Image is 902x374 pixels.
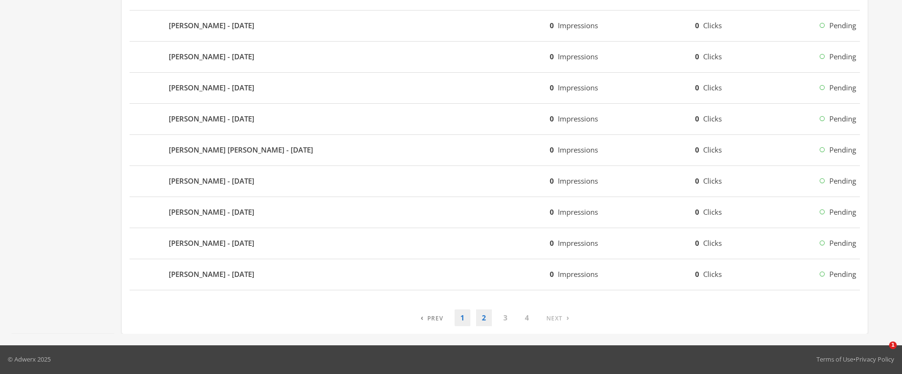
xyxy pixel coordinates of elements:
[566,313,569,322] span: ›
[550,21,554,30] b: 0
[169,51,254,62] b: [PERSON_NAME] - [DATE]
[169,238,254,249] b: [PERSON_NAME] - [DATE]
[695,238,699,248] b: 0
[695,21,699,30] b: 0
[550,114,554,123] b: 0
[541,309,575,326] a: Next
[703,83,722,92] span: Clicks
[558,176,598,186] span: Impressions
[558,207,598,217] span: Impressions
[829,176,856,187] span: Pending
[169,269,254,280] b: [PERSON_NAME] - [DATE]
[829,238,856,249] span: Pending
[829,20,856,31] span: Pending
[829,51,856,62] span: Pending
[695,207,699,217] b: 0
[889,341,897,349] span: 1
[703,269,722,279] span: Clicks
[558,238,598,248] span: Impressions
[415,309,575,326] nav: pagination
[695,145,699,154] b: 0
[703,52,722,61] span: Clicks
[558,269,598,279] span: Impressions
[856,355,894,363] a: Privacy Policy
[558,52,598,61] span: Impressions
[829,113,856,124] span: Pending
[695,269,699,279] b: 0
[695,83,699,92] b: 0
[703,207,722,217] span: Clicks
[130,232,860,255] button: [PERSON_NAME] - [DATE]0Impressions0ClicksPending
[829,82,856,93] span: Pending
[169,20,254,31] b: [PERSON_NAME] - [DATE]
[695,176,699,186] b: 0
[829,144,856,155] span: Pending
[130,108,860,131] button: [PERSON_NAME] - [DATE]0Impressions0ClicksPending
[550,238,554,248] b: 0
[169,82,254,93] b: [PERSON_NAME] - [DATE]
[130,263,860,286] button: [PERSON_NAME] - [DATE]0Impressions0ClicksPending
[816,355,853,363] a: Terms of Use
[476,309,492,326] a: 2
[703,145,722,154] span: Clicks
[558,114,598,123] span: Impressions
[558,21,598,30] span: Impressions
[703,114,722,123] span: Clicks
[455,309,470,326] a: 1
[550,269,554,279] b: 0
[8,354,51,364] p: © Adwerx 2025
[169,176,254,187] b: [PERSON_NAME] - [DATE]
[695,114,699,123] b: 0
[169,144,313,155] b: [PERSON_NAME] [PERSON_NAME] - [DATE]
[829,207,856,218] span: Pending
[703,238,722,248] span: Clicks
[703,176,722,186] span: Clicks
[130,170,860,193] button: [PERSON_NAME] - [DATE]0Impressions0ClicksPending
[130,77,860,99] button: [PERSON_NAME] - [DATE]0Impressions0ClicksPending
[558,145,598,154] span: Impressions
[703,21,722,30] span: Clicks
[550,176,554,186] b: 0
[550,207,554,217] b: 0
[829,269,856,280] span: Pending
[169,207,254,218] b: [PERSON_NAME] - [DATE]
[550,145,554,154] b: 0
[695,52,699,61] b: 0
[816,354,894,364] div: •
[130,139,860,162] button: [PERSON_NAME] [PERSON_NAME] - [DATE]0Impressions0ClicksPending
[519,309,535,326] a: 4
[130,14,860,37] button: [PERSON_NAME] - [DATE]0Impressions0ClicksPending
[130,45,860,68] button: [PERSON_NAME] - [DATE]0Impressions0ClicksPending
[550,83,554,92] b: 0
[550,52,554,61] b: 0
[169,113,254,124] b: [PERSON_NAME] - [DATE]
[558,83,598,92] span: Impressions
[498,309,513,326] a: 3
[869,341,892,364] iframe: Intercom live chat
[130,201,860,224] button: [PERSON_NAME] - [DATE]0Impressions0ClicksPending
